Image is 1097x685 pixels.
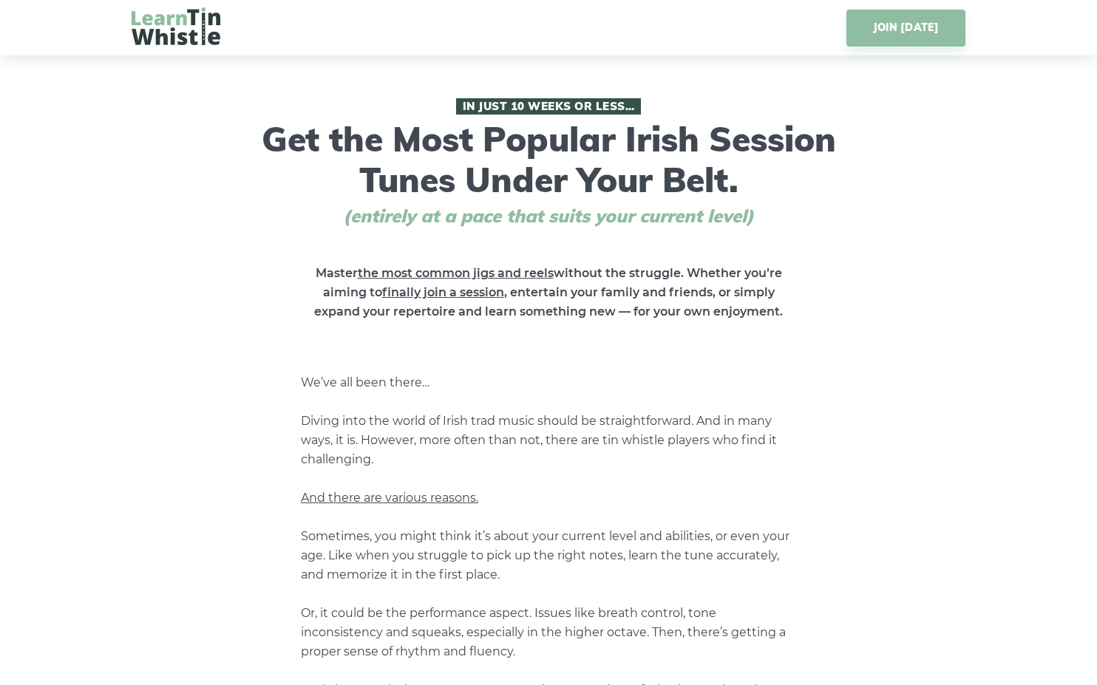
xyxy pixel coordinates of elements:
span: (entirely at a pace that suits your current level) [316,205,781,227]
img: LearnTinWhistle.com [132,7,220,45]
span: In Just 10 Weeks or Less… [456,98,641,115]
span: And there are various reasons. [301,491,478,505]
a: JOIN [DATE] [846,10,965,47]
h1: Get the Most Popular Irish Session Tunes Under Your Belt. [257,98,840,227]
span: finally join a session [382,285,504,299]
strong: Master without the struggle. Whether you’re aiming to , entertain your family and friends, or sim... [314,266,783,318]
span: the most common jigs and reels [358,266,554,280]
